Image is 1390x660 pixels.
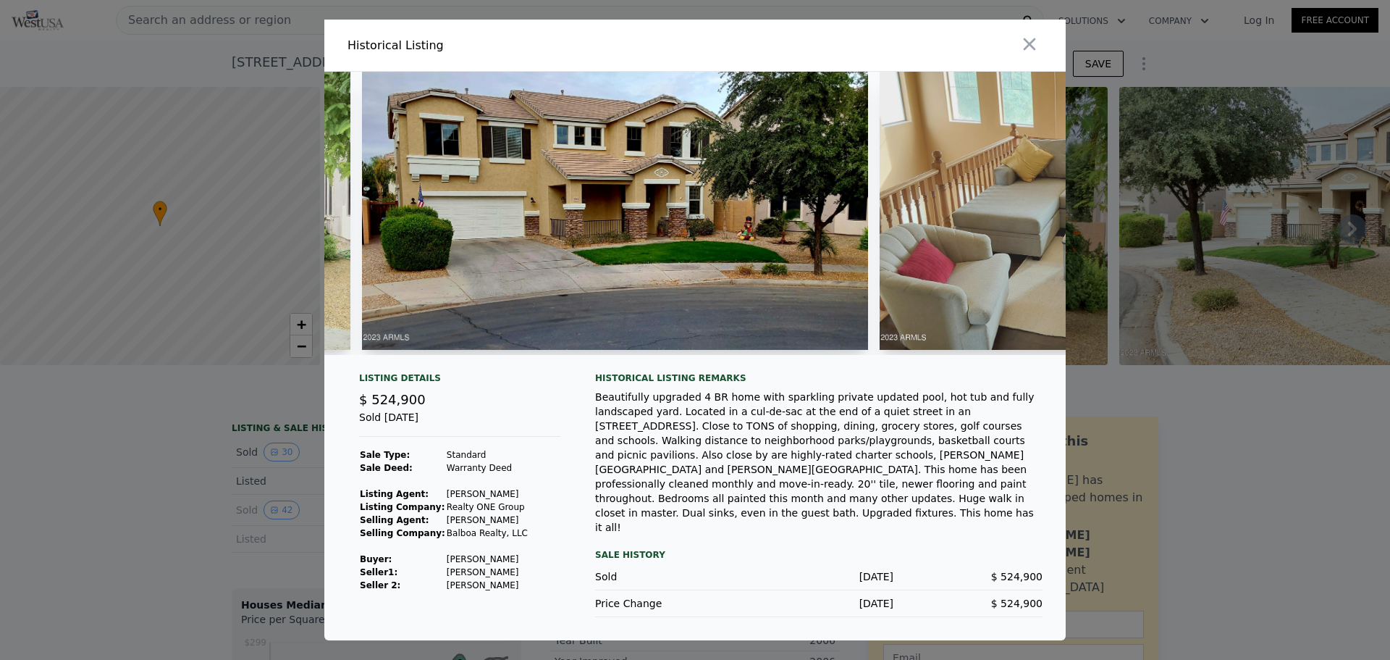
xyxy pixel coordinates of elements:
[446,553,528,566] td: [PERSON_NAME]
[595,546,1042,564] div: Sale History
[880,72,1324,350] img: Property Img
[360,580,400,590] strong: Seller 2:
[359,372,560,390] div: Listing Details
[360,463,413,473] strong: Sale Deed:
[360,502,445,512] strong: Listing Company:
[446,527,528,540] td: Balboa Realty, LLC
[360,554,392,564] strong: Buyer :
[362,72,868,350] img: Property Img
[744,596,893,611] div: [DATE]
[446,501,528,514] td: Realty ONE Group
[991,598,1042,609] span: $ 524,900
[360,567,397,577] strong: Seller 1 :
[595,596,744,611] div: Price Change
[446,448,528,461] td: Standard
[446,514,528,527] td: [PERSON_NAME]
[595,372,1042,384] div: Historical Listing remarks
[359,410,560,437] div: Sold [DATE]
[360,528,445,538] strong: Selling Company:
[744,569,893,584] div: [DATE]
[359,392,426,407] span: $ 524,900
[347,37,689,54] div: Historical Listing
[360,450,410,460] strong: Sale Type:
[446,461,528,475] td: Warranty Deed
[446,488,528,501] td: [PERSON_NAME]
[446,579,528,592] td: [PERSON_NAME]
[360,515,429,525] strong: Selling Agent:
[595,390,1042,535] div: Beautifully upgraded 4 BR home with sparkling private updated pool, hot tub and fully landscaped ...
[360,489,429,499] strong: Listing Agent:
[595,569,744,584] div: Sold
[991,571,1042,582] span: $ 524,900
[446,566,528,579] td: [PERSON_NAME]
